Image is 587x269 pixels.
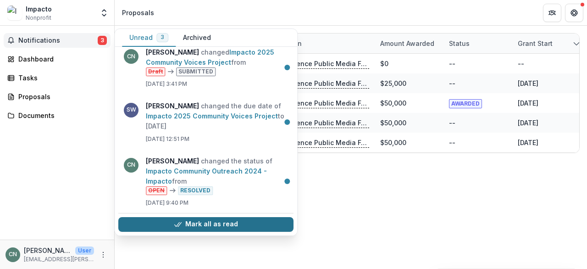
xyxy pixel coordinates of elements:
[4,108,111,123] a: Documents
[380,59,388,68] div: $0
[266,59,369,69] p: Independence Public Media Foundation
[176,29,218,47] button: Archived
[449,78,455,88] div: --
[24,246,72,255] p: [PERSON_NAME]
[118,217,293,232] button: Mark all as read
[375,34,443,53] div: Amount awarded
[266,118,369,128] p: Independence Public Media Foundation
[146,156,288,195] p: changed the status of from
[146,101,288,131] p: changed the due date of to [DATE]
[4,89,111,104] a: Proposals
[18,54,103,64] div: Dashboard
[4,33,111,48] button: Notifications3
[543,4,561,22] button: Partners
[122,8,154,17] div: Proposals
[26,14,51,22] span: Nonprofit
[565,4,583,22] button: Get Help
[512,34,581,53] div: Grant start
[161,34,164,40] span: 3
[24,255,94,263] p: [EMAIL_ADDRESS][PERSON_NAME][DOMAIN_NAME]
[449,118,455,128] div: --
[449,138,455,147] div: --
[573,40,580,47] svg: sorted descending
[26,4,52,14] div: Impacto
[443,34,512,53] div: Status
[146,48,274,66] a: Impacto 2025 Community Voices Project
[118,6,158,19] nav: breadcrumb
[518,78,538,88] div: [DATE]
[122,29,176,47] button: Unread
[98,36,107,45] span: 3
[380,118,406,128] div: $50,000
[4,70,111,85] a: Tasks
[512,39,558,48] div: Grant start
[18,92,103,101] div: Proposals
[443,39,475,48] div: Status
[380,98,406,108] div: $50,000
[146,167,267,185] a: Impacto Community Outreach 2024 - Impacto
[449,59,455,68] div: --
[375,39,440,48] div: Amount awarded
[75,247,94,255] p: User
[518,138,538,147] div: [DATE]
[4,51,111,67] a: Dashboard
[7,6,22,20] img: Impacto
[518,59,524,68] div: --
[98,249,109,260] button: More
[266,98,369,108] p: Independence Public Media Foundation
[98,4,111,22] button: Open entity switcher
[380,138,406,147] div: $50,000
[518,98,538,108] div: [DATE]
[9,252,17,258] div: Christine Nieves
[260,34,375,53] div: Foundation
[18,111,103,120] div: Documents
[380,78,406,88] div: $25,000
[146,47,288,76] p: changed from
[449,99,482,108] span: AWARDED
[266,78,369,89] p: Independence Public Media Foundation
[518,118,538,128] div: [DATE]
[266,138,369,148] p: Independence Public Media Foundation
[146,112,278,120] a: Impacto 2025 Community Voices Project
[18,37,98,45] span: Notifications
[18,73,103,83] div: Tasks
